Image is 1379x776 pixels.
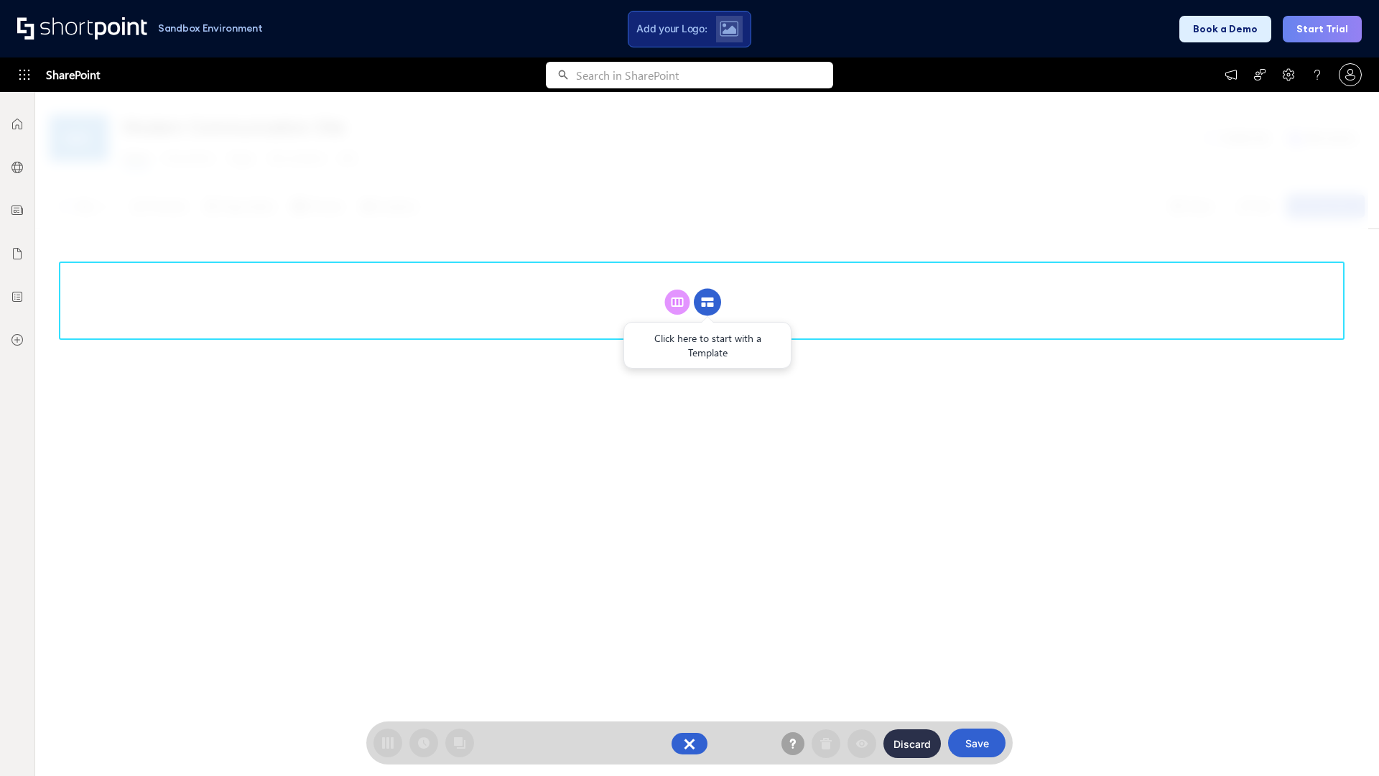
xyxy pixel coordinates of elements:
[158,24,263,32] h1: Sandbox Environment
[883,729,941,758] button: Discard
[948,729,1006,757] button: Save
[576,62,833,88] input: Search in SharePoint
[636,22,707,35] span: Add your Logo:
[1307,707,1379,776] iframe: Chat Widget
[46,57,100,92] span: SharePoint
[1283,16,1362,42] button: Start Trial
[1179,16,1271,42] button: Book a Demo
[720,21,738,37] img: Upload logo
